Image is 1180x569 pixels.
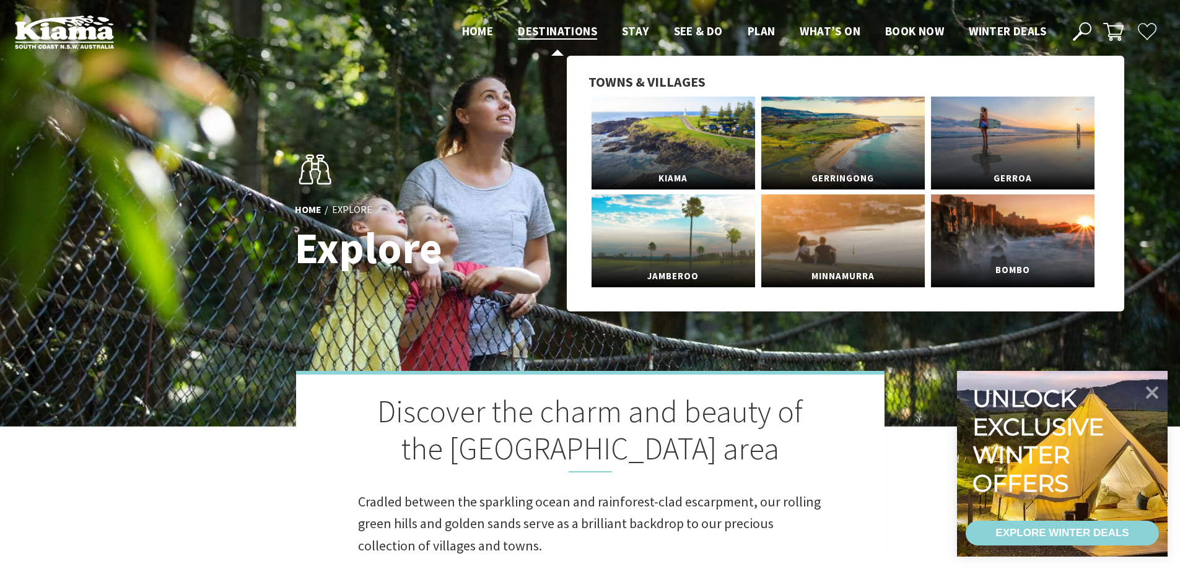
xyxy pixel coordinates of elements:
[462,24,494,38] span: Home
[450,22,1059,42] nav: Main Menu
[748,24,776,38] span: Plan
[518,24,597,38] span: Destinations
[885,24,944,38] span: Book now
[931,259,1095,282] span: Bombo
[995,521,1129,545] div: EXPLORE WINTER DEALS
[358,493,821,554] span: Cradled between the sparkling ocean and rainforest-clad escarpment, our rolling green hills and g...
[966,521,1159,545] a: EXPLORE WINTER DEALS
[931,167,1095,190] span: Gerroa
[622,24,649,38] span: Stay
[969,24,1046,38] span: Winter Deals
[332,202,372,218] li: Explore
[295,203,321,217] a: Home
[761,265,925,288] span: Minnamurra
[588,73,706,90] span: Towns & Villages
[972,384,1109,497] div: Unlock exclusive winter offers
[592,265,755,288] span: Jamberoo
[761,167,925,190] span: Gerringong
[15,15,114,49] img: Kiama Logo
[358,393,823,472] h2: Discover the charm and beauty of the [GEOGRAPHIC_DATA] area
[295,224,645,272] h1: Explore
[800,24,860,38] span: What’s On
[674,24,723,38] span: See & Do
[592,167,755,190] span: Kiama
